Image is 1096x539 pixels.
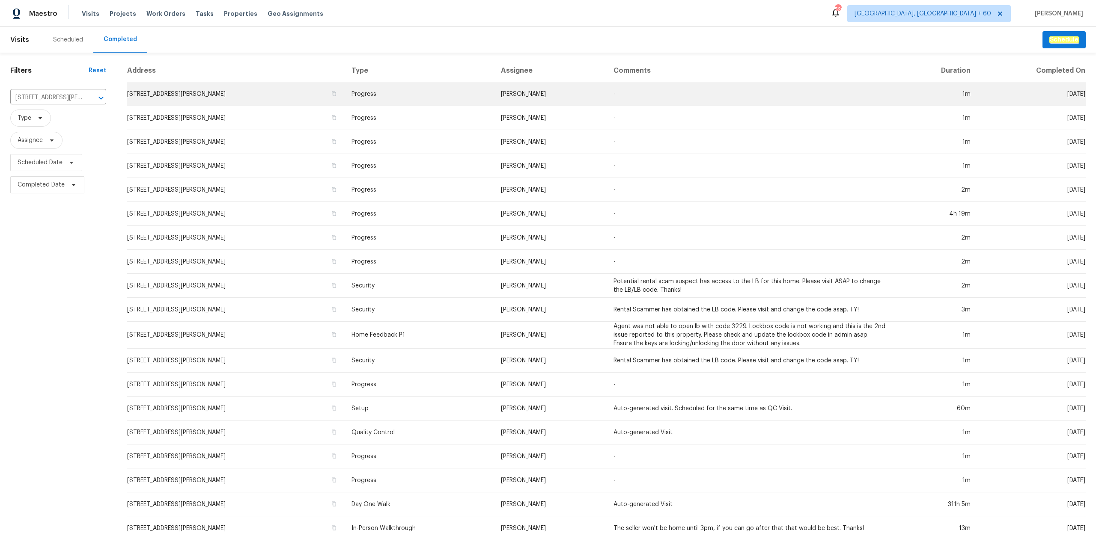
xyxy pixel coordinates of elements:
[89,66,106,75] div: Reset
[110,9,136,18] span: Projects
[330,234,338,241] button: Copy Address
[977,298,1086,322] td: [DATE]
[494,298,607,322] td: [PERSON_NAME]
[127,421,345,444] td: [STREET_ADDRESS][PERSON_NAME]
[977,373,1086,397] td: [DATE]
[345,250,494,274] td: Progress
[977,250,1086,274] td: [DATE]
[977,397,1086,421] td: [DATE]
[330,210,338,217] button: Copy Address
[894,444,977,468] td: 1m
[977,274,1086,298] td: [DATE]
[330,380,338,388] button: Copy Address
[494,274,607,298] td: [PERSON_NAME]
[10,30,29,49] span: Visits
[894,298,977,322] td: 3m
[345,421,494,444] td: Quality Control
[894,154,977,178] td: 1m
[345,468,494,492] td: Progress
[494,349,607,373] td: [PERSON_NAME]
[104,35,137,44] div: Completed
[494,226,607,250] td: [PERSON_NAME]
[977,82,1086,106] td: [DATE]
[1049,36,1079,43] em: Schedule
[330,356,338,364] button: Copy Address
[977,154,1086,178] td: [DATE]
[18,114,31,122] span: Type
[607,373,894,397] td: -
[127,82,345,106] td: [STREET_ADDRESS][PERSON_NAME]
[330,186,338,193] button: Copy Address
[607,322,894,349] td: Agent was not able to open lb with code 3229. Lockbox code is not working and this is the 2nd iss...
[127,130,345,154] td: [STREET_ADDRESS][PERSON_NAME]
[494,250,607,274] td: [PERSON_NAME]
[127,444,345,468] td: [STREET_ADDRESS][PERSON_NAME]
[607,130,894,154] td: -
[977,130,1086,154] td: [DATE]
[330,428,338,436] button: Copy Address
[345,349,494,373] td: Security
[894,250,977,274] td: 2m
[330,162,338,169] button: Copy Address
[345,397,494,421] td: Setup
[607,154,894,178] td: -
[127,468,345,492] td: [STREET_ADDRESS][PERSON_NAME]
[494,202,607,226] td: [PERSON_NAME]
[345,226,494,250] td: Progress
[607,421,894,444] td: Auto-generated Visit
[95,92,107,104] button: Open
[894,468,977,492] td: 1m
[330,476,338,484] button: Copy Address
[894,226,977,250] td: 2m
[894,349,977,373] td: 1m
[977,444,1086,468] td: [DATE]
[18,158,63,167] span: Scheduled Date
[82,9,99,18] span: Visits
[494,373,607,397] td: [PERSON_NAME]
[607,250,894,274] td: -
[18,181,65,189] span: Completed Date
[855,9,991,18] span: [GEOGRAPHIC_DATA], [GEOGRAPHIC_DATA] + 60
[127,202,345,226] td: [STREET_ADDRESS][PERSON_NAME]
[607,178,894,202] td: -
[345,202,494,226] td: Progress
[835,5,841,14] div: 520
[607,444,894,468] td: -
[345,106,494,130] td: Progress
[345,322,494,349] td: Home Feedback P1
[127,274,345,298] td: [STREET_ADDRESS][PERSON_NAME]
[977,202,1086,226] td: [DATE]
[127,59,345,82] th: Address
[607,397,894,421] td: Auto-generated visit. Scheduled for the same time as QC Visit.
[894,322,977,349] td: 1m
[196,11,214,17] span: Tasks
[494,178,607,202] td: [PERSON_NAME]
[894,59,977,82] th: Duration
[494,130,607,154] td: [PERSON_NAME]
[345,274,494,298] td: Security
[146,9,185,18] span: Work Orders
[607,226,894,250] td: -
[607,274,894,298] td: Potential rental scam suspect has access to the LB for this home. Please visit ASAP to change the...
[977,59,1086,82] th: Completed On
[607,202,894,226] td: -
[53,36,83,44] div: Scheduled
[894,492,977,516] td: 311h 5m
[330,305,338,313] button: Copy Address
[345,298,494,322] td: Security
[330,258,338,265] button: Copy Address
[345,130,494,154] td: Progress
[330,90,338,98] button: Copy Address
[268,9,323,18] span: Geo Assignments
[607,82,894,106] td: -
[607,106,894,130] td: -
[127,178,345,202] td: [STREET_ADDRESS][PERSON_NAME]
[977,468,1086,492] td: [DATE]
[29,9,57,18] span: Maestro
[345,373,494,397] td: Progress
[494,82,607,106] td: [PERSON_NAME]
[10,91,82,104] input: Search for an address...
[127,106,345,130] td: [STREET_ADDRESS][PERSON_NAME]
[977,322,1086,349] td: [DATE]
[494,106,607,130] td: [PERSON_NAME]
